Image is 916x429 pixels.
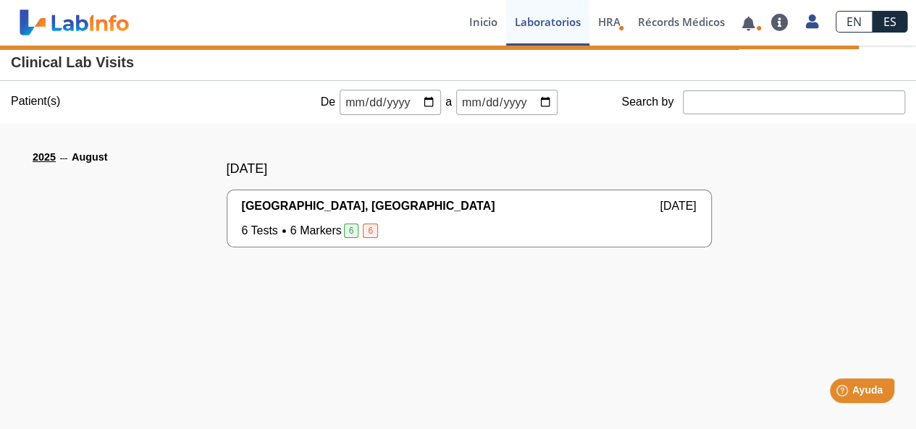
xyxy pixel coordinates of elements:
[33,150,56,168] a: 2025
[11,54,905,72] h4: Clinical Lab Visits
[242,197,495,215] span: [GEOGRAPHIC_DATA], [GEOGRAPHIC_DATA]
[873,11,907,33] a: ES
[242,222,381,239] span: 6 Tests 6 Markers
[72,150,108,166] li: August
[621,95,683,109] label: Search by
[660,197,696,215] span: [DATE]
[340,90,441,115] input: mm/dd/yyyy
[363,224,378,238] span: 6
[441,93,456,111] span: a
[227,161,712,177] h5: [DATE]
[836,11,873,33] a: EN
[316,93,340,111] span: De
[11,95,60,108] label: Patient(s)
[456,90,558,115] input: mm/dd/yyyy
[598,14,621,29] span: HRA
[344,224,359,238] span: 6
[787,373,900,413] iframe: Help widget launcher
